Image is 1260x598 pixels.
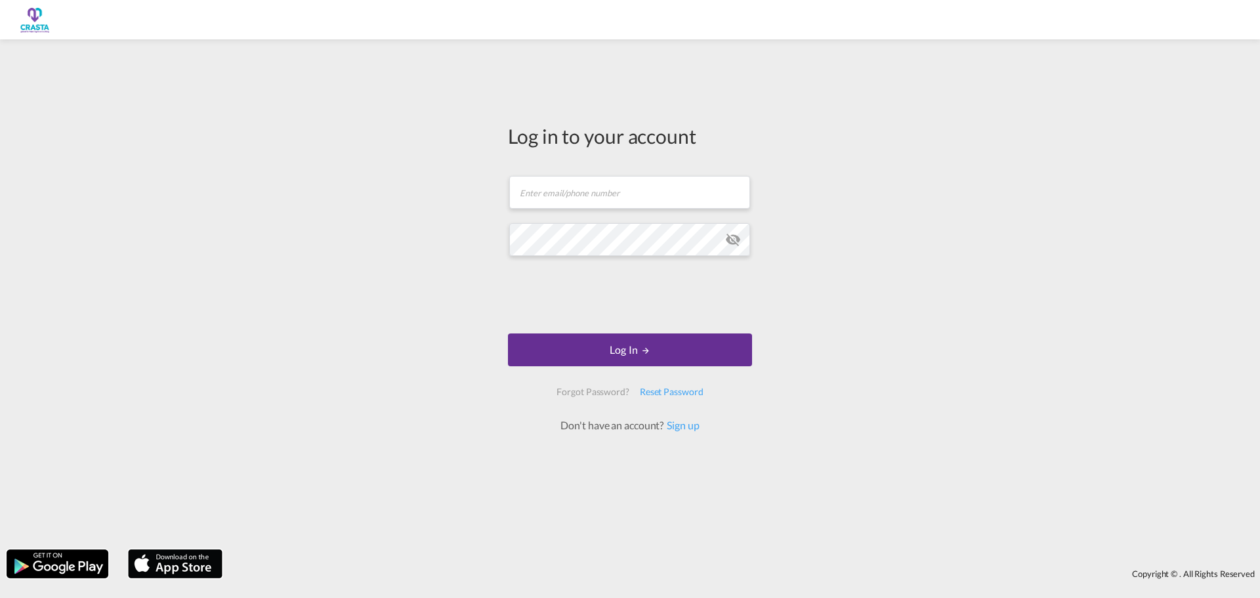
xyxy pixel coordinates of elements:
[546,418,713,433] div: Don't have an account?
[229,563,1260,585] div: Copyright © . All Rights Reserved
[20,5,49,35] img: ac429df091a311ed8aa72df674ea3bd9.png
[530,269,730,320] iframe: reCAPTCHA
[509,176,750,209] input: Enter email/phone number
[5,548,110,580] img: google.png
[508,122,752,150] div: Log in to your account
[551,380,634,404] div: Forgot Password?
[725,232,741,247] md-icon: icon-eye-off
[508,333,752,366] button: LOGIN
[635,380,709,404] div: Reset Password
[127,548,224,580] img: apple.png
[663,419,699,431] a: Sign up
